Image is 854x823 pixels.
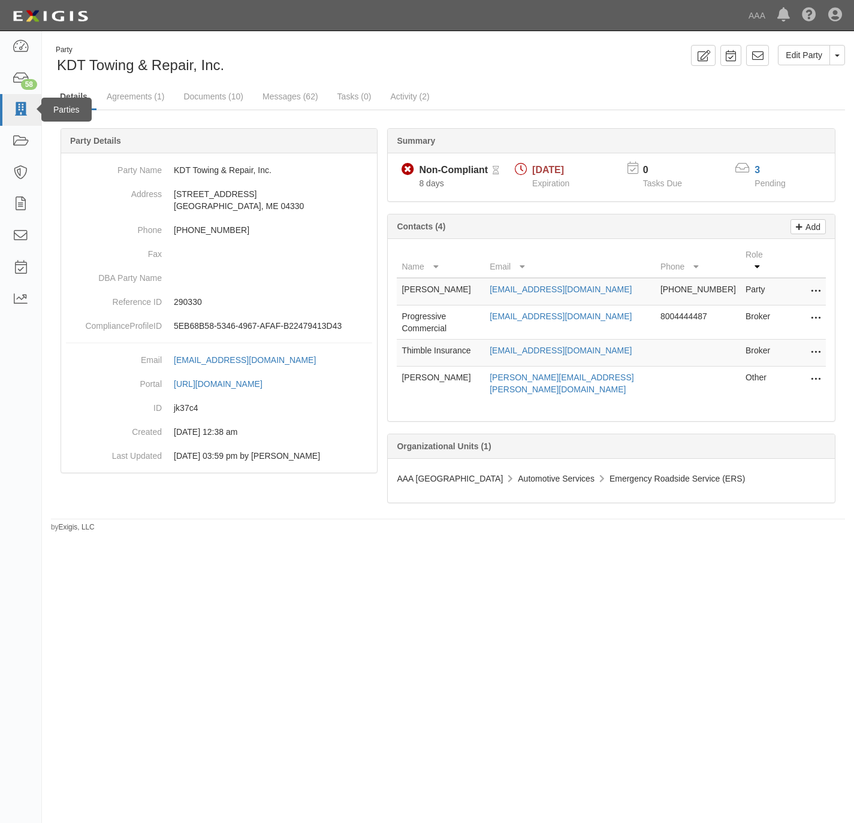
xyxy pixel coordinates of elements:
p: 0 [643,164,697,177]
span: [DATE] [532,165,564,175]
td: Party [741,278,778,305]
span: Expiration [532,178,569,188]
a: Details [51,84,96,110]
b: Organizational Units (1) [397,441,491,451]
a: [EMAIL_ADDRESS][DOMAIN_NAME] [174,355,329,365]
a: Edit Party [778,45,830,65]
td: [PERSON_NAME] [397,367,485,401]
th: Name [397,244,485,278]
span: KDT Towing & Repair, Inc. [57,57,224,73]
a: Documents (10) [174,84,252,108]
dt: DBA Party Name [66,266,162,284]
dd: [PHONE_NUMBER] [66,218,372,242]
a: [URL][DOMAIN_NAME] [174,379,276,389]
dt: Reference ID [66,290,162,308]
th: Phone [656,244,741,278]
p: 5EB68B58-5346-4967-AFAF-B22479413D43 [174,320,372,332]
a: AAA [743,4,771,28]
a: 3 [755,165,760,175]
div: 58 [21,79,37,90]
a: [EMAIL_ADDRESS][DOMAIN_NAME] [490,311,632,321]
div: [EMAIL_ADDRESS][DOMAIN_NAME] [174,354,316,366]
span: Automotive Services [518,474,595,483]
span: AAA [GEOGRAPHIC_DATA] [397,474,503,483]
p: Add [802,220,820,234]
dd: jk37c4 [66,396,372,420]
td: 8004444487 [656,305,741,340]
span: Tasks Due [643,178,682,188]
div: Party [56,45,224,55]
dt: Email [66,348,162,366]
img: logo-5460c22ac91f19d4615b14bd174203de0afe785f0fc80cf4dbbc73dc1793850b.png [9,5,92,27]
b: Summary [397,136,435,146]
b: Party Details [70,136,121,146]
dt: Created [66,420,162,438]
div: Parties [41,98,92,122]
a: Add [790,219,826,234]
a: Activity (2) [381,84,438,108]
a: Messages (62) [254,84,327,108]
span: Emergency Roadside Service (ERS) [609,474,745,483]
td: Progressive Commercial [397,305,485,340]
th: Email [485,244,656,278]
dt: Phone [66,218,162,236]
dt: Address [66,182,162,200]
th: Role [741,244,778,278]
div: KDT Towing & Repair, Inc. [51,45,439,75]
td: Broker [741,305,778,340]
b: Contacts (4) [397,222,445,231]
a: Agreements (1) [98,84,173,108]
dt: Fax [66,242,162,260]
span: Since 09/17/2025 [419,178,443,188]
span: Pending [755,178,785,188]
a: [EMAIL_ADDRESS][DOMAIN_NAME] [490,346,632,355]
dt: Last Updated [66,444,162,462]
i: Pending Review [493,167,499,175]
small: by [51,522,95,532]
td: [PERSON_NAME] [397,278,485,305]
i: Non-Compliant [402,164,414,176]
a: Exigis, LLC [59,523,95,531]
div: Non-Compliant [419,164,488,177]
dd: 11/26/2024 03:59 pm by Benjamin Tully [66,444,372,468]
a: Tasks (0) [328,84,381,108]
a: [EMAIL_ADDRESS][DOMAIN_NAME] [490,285,632,294]
dt: ComplianceProfileID [66,314,162,332]
dd: [STREET_ADDRESS] [GEOGRAPHIC_DATA], ME 04330 [66,182,372,218]
p: 290330 [174,296,372,308]
i: Help Center - Complianz [802,8,816,23]
dt: ID [66,396,162,414]
td: [PHONE_NUMBER] [656,278,741,305]
td: Broker [741,340,778,367]
dt: Portal [66,372,162,390]
a: [PERSON_NAME][EMAIL_ADDRESS][PERSON_NAME][DOMAIN_NAME] [490,373,633,394]
dt: Party Name [66,158,162,176]
dd: 03/10/2023 12:38 am [66,420,372,444]
td: Other [741,367,778,401]
dd: KDT Towing & Repair, Inc. [66,158,372,182]
td: Thimble Insurance [397,340,485,367]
